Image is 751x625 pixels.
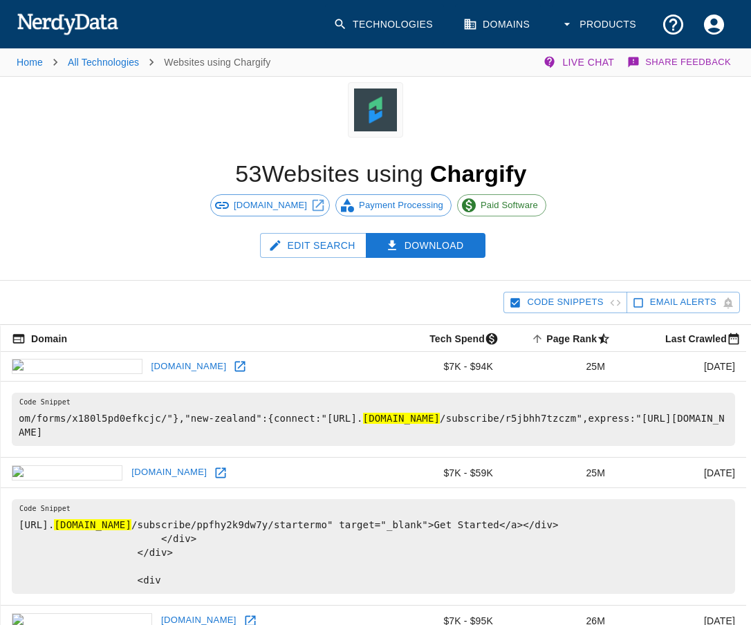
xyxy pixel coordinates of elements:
[616,458,746,488] td: [DATE]
[363,413,441,424] hl: [DOMAIN_NAME]
[351,198,451,212] span: Payment Processing
[54,519,131,530] hl: [DOMAIN_NAME]
[552,4,647,45] button: Products
[17,48,270,76] nav: breadcrumb
[540,48,620,76] button: Live Chat
[384,458,504,488] td: $7K - $59K
[128,462,210,483] a: [DOMAIN_NAME]
[473,198,546,212] span: Paid Software
[12,465,122,481] img: pcnerds.us icon
[616,351,746,382] td: [DATE]
[354,82,397,138] img: Chargify logo
[325,4,444,45] a: Technologies
[235,160,526,187] h1: 53 Websites using
[148,356,230,377] a: [DOMAIN_NAME]
[12,393,735,446] pre: om/forms/x180l5pd0efkcjc/"},"new-zealand":{connect:"[URL]. /subscribe/r5jbhh7tzczm",express:"[URL...
[411,330,504,347] span: The estimated minimum and maximum annual tech spend each webpage has, based on the free, freemium...
[260,233,367,259] button: Edit Search
[504,458,616,488] td: 25M
[12,499,735,594] pre: [URL]. /subscribe/ppfhy2k9dw7y/startermo" target="_blank">Get Started</a></div> </div> </div> <div
[430,160,527,187] span: Chargify
[528,330,616,347] span: A page popularity ranking based on a domain's backlinks. Smaller numbers signal more popular doma...
[527,295,603,310] span: Hide Code Snippets
[627,292,740,313] button: Get email alerts with newly found website results. Click to enable.
[335,194,452,216] a: Payment Processing
[164,55,270,69] p: Websites using Chargify
[504,351,616,382] td: 25M
[653,4,694,45] button: Support and Documentation
[17,57,43,68] a: Home
[650,295,716,310] span: Get email alerts with newly found website results. Click to enable.
[226,198,315,212] span: [DOMAIN_NAME]
[384,351,504,382] td: $7K - $94K
[455,4,541,45] a: Domains
[230,356,250,377] a: Open resdiaryq.com in new window
[694,4,734,45] button: Account Settings
[503,292,627,313] button: Hide Code Snippets
[12,359,142,374] img: resdiaryq.com icon
[647,330,746,347] span: Most recent date this website was successfully crawled
[210,463,231,483] a: Open pcnerds.us in new window
[210,194,330,216] a: [DOMAIN_NAME]
[366,233,486,259] button: Download
[17,10,118,37] img: NerdyData.com
[68,57,139,68] a: All Technologies
[682,527,734,579] iframe: Drift Widget Chat Controller
[625,48,734,76] button: Share Feedback
[12,330,67,347] span: The registered domain name (i.e. "nerdydata.com").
